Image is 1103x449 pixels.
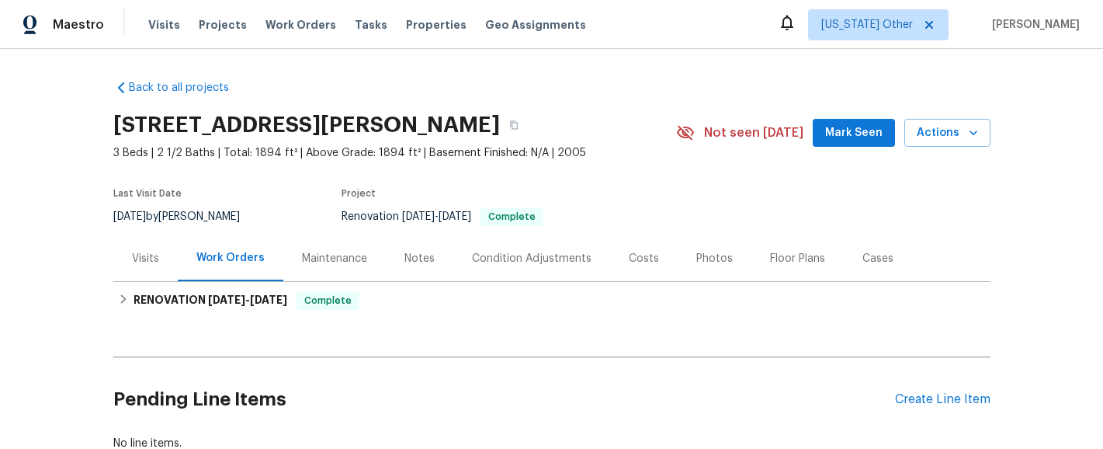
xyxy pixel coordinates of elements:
[825,124,883,143] span: Mark Seen
[208,294,287,305] span: -
[770,251,825,266] div: Floor Plans
[406,17,467,33] span: Properties
[704,125,803,141] span: Not seen [DATE]
[482,212,542,221] span: Complete
[342,189,376,198] span: Project
[355,19,387,30] span: Tasks
[113,189,182,198] span: Last Visit Date
[402,211,471,222] span: -
[402,211,435,222] span: [DATE]
[113,282,990,319] div: RENOVATION [DATE]-[DATE]Complete
[904,119,990,148] button: Actions
[917,124,978,143] span: Actions
[813,119,895,148] button: Mark Seen
[302,251,367,266] div: Maintenance
[134,291,287,310] h6: RENOVATION
[148,17,180,33] span: Visits
[895,392,990,407] div: Create Line Item
[821,17,913,33] span: [US_STATE] Other
[113,364,895,436] h2: Pending Line Items
[298,293,358,308] span: Complete
[986,17,1080,33] span: [PERSON_NAME]
[500,111,528,139] button: Copy Address
[250,294,287,305] span: [DATE]
[53,17,104,33] span: Maestro
[132,251,159,266] div: Visits
[342,211,543,222] span: Renovation
[113,207,258,226] div: by [PERSON_NAME]
[862,251,893,266] div: Cases
[196,250,265,266] div: Work Orders
[113,117,500,133] h2: [STREET_ADDRESS][PERSON_NAME]
[113,211,146,222] span: [DATE]
[485,17,586,33] span: Geo Assignments
[439,211,471,222] span: [DATE]
[113,80,262,96] a: Back to all projects
[629,251,659,266] div: Costs
[404,251,435,266] div: Notes
[696,251,733,266] div: Photos
[472,251,591,266] div: Condition Adjustments
[199,17,247,33] span: Projects
[265,17,336,33] span: Work Orders
[208,294,245,305] span: [DATE]
[113,145,676,161] span: 3 Beds | 2 1/2 Baths | Total: 1894 ft² | Above Grade: 1894 ft² | Basement Finished: N/A | 2005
